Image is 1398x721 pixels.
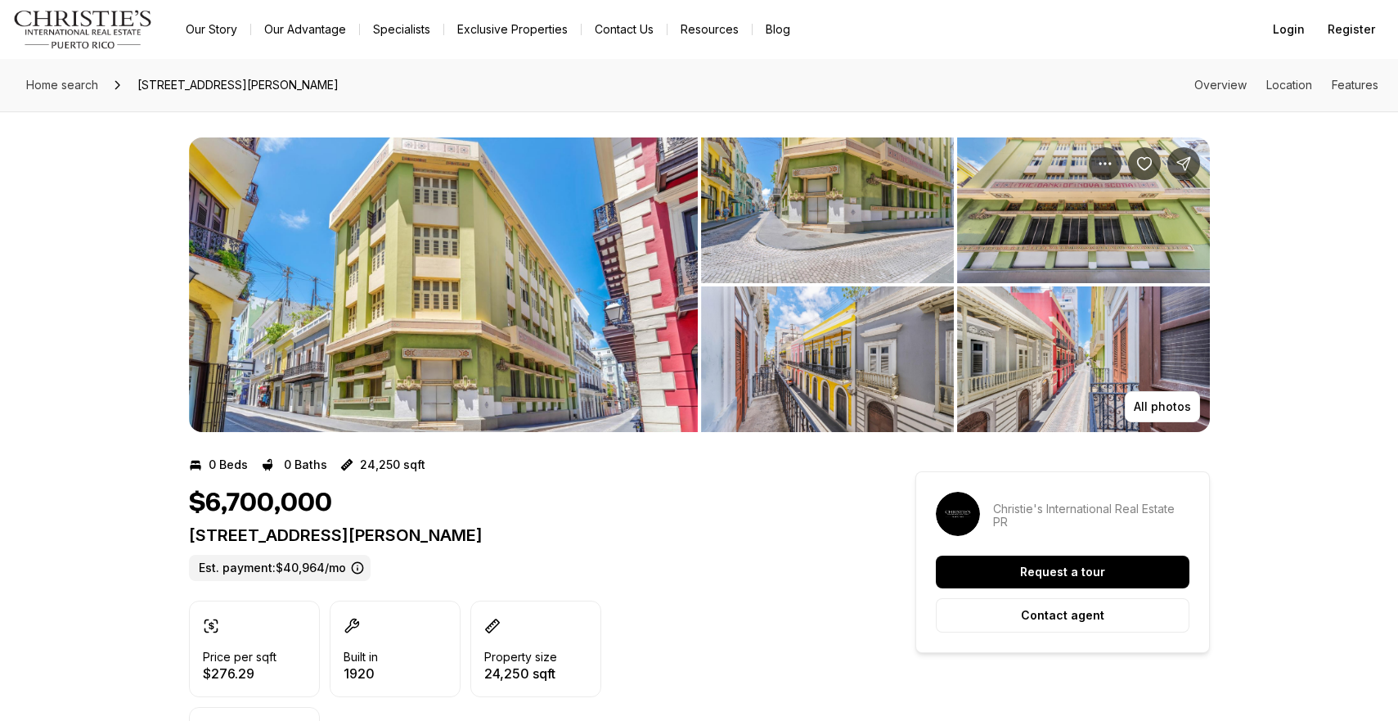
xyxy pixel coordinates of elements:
a: Our Story [173,18,250,41]
p: Request a tour [1020,566,1105,579]
p: $276.29 [203,667,276,680]
span: Register [1328,23,1375,36]
a: Blog [753,18,803,41]
button: All photos [1125,391,1200,422]
button: Property options [1089,147,1122,180]
li: 1 of 4 [189,137,698,432]
button: Share Property: 251/253 TETUAN ST [1167,147,1200,180]
a: Our Advantage [251,18,359,41]
button: View image gallery [701,137,954,283]
p: Property size [484,651,557,664]
a: Skip to: Overview [1194,78,1247,92]
button: Contact agent [936,598,1189,633]
p: Contact agent [1021,609,1104,622]
p: Price per sqft [203,651,276,664]
button: Save Property: 251/253 TETUAN ST [1128,147,1161,180]
p: 24,250 sqft [360,458,425,471]
p: Built in [344,651,378,664]
p: 24,250 sqft [484,667,557,680]
span: Home search [26,78,98,92]
span: [STREET_ADDRESS][PERSON_NAME] [131,72,345,98]
a: Specialists [360,18,443,41]
button: Contact Us [582,18,667,41]
a: Home search [20,72,105,98]
button: Register [1318,13,1385,46]
label: Est. payment: $40,964/mo [189,555,371,581]
nav: Page section menu [1194,79,1378,92]
a: Exclusive Properties [444,18,581,41]
a: Resources [668,18,752,41]
button: View image gallery [957,286,1210,432]
button: View image gallery [957,137,1210,283]
h1: $6,700,000 [189,488,332,519]
button: View image gallery [189,137,698,432]
button: Login [1263,13,1315,46]
p: 0 Beds [209,458,248,471]
p: All photos [1134,400,1191,413]
button: Request a tour [936,556,1189,588]
p: Christie's International Real Estate PR [993,502,1189,529]
li: 2 of 4 [701,137,1210,432]
p: [STREET_ADDRESS][PERSON_NAME] [189,525,856,545]
button: View image gallery [701,286,954,432]
div: Listing Photos [189,137,1210,432]
p: 1920 [344,667,378,680]
span: Login [1273,23,1305,36]
a: Skip to: Location [1266,78,1312,92]
img: logo [13,10,153,49]
a: Skip to: Features [1332,78,1378,92]
p: 0 Baths [284,458,327,471]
